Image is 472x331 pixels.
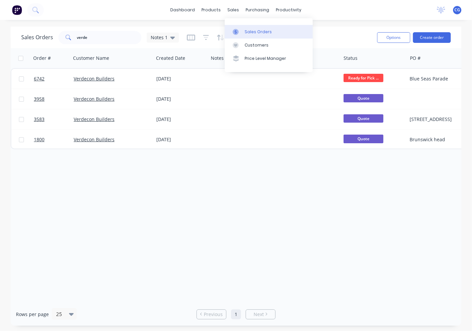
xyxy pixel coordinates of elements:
[413,32,451,43] button: Create order
[194,309,278,319] ul: Pagination
[245,42,269,48] div: Customers
[273,5,305,15] div: productivity
[151,34,168,41] span: Notes 1
[34,136,44,143] span: 1800
[74,75,115,82] a: Verdecon Builders
[156,96,206,102] div: [DATE]
[12,5,22,15] img: Factory
[34,130,74,150] a: 1800
[197,311,226,318] a: Previous page
[245,55,286,61] div: Price Level Manager
[198,5,224,15] div: products
[225,39,313,52] a: Customers
[74,136,115,143] a: Verdecon Builders
[225,25,313,38] a: Sales Orders
[246,311,275,318] a: Next page
[156,55,185,61] div: Created Date
[344,55,357,61] div: Status
[34,109,74,129] a: 3583
[344,135,383,143] span: Quote
[33,55,51,61] div: Order #
[254,311,264,318] span: Next
[21,34,53,41] h1: Sales Orders
[344,114,383,123] span: Quote
[74,116,115,122] a: Verdecon Builders
[156,116,206,123] div: [DATE]
[77,31,142,44] input: Search...
[410,55,421,61] div: PO #
[344,94,383,102] span: Quote
[245,29,272,35] div: Sales Orders
[156,75,206,82] div: [DATE]
[377,32,410,43] button: Options
[156,136,206,143] div: [DATE]
[224,5,243,15] div: sales
[204,311,223,318] span: Previous
[454,7,460,13] span: CG
[231,309,241,319] a: Page 1 is your current page
[16,311,49,318] span: Rows per page
[34,75,44,82] span: 6742
[34,69,74,89] a: 6742
[243,5,273,15] div: purchasing
[34,89,74,109] a: 3958
[73,55,109,61] div: Customer Name
[344,74,383,82] span: Ready for Pick ...
[34,96,44,102] span: 3958
[167,5,198,15] a: dashboard
[74,96,115,102] a: Verdecon Builders
[225,52,313,65] a: Price Level Manager
[211,55,224,61] div: Notes
[34,116,44,123] span: 3583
